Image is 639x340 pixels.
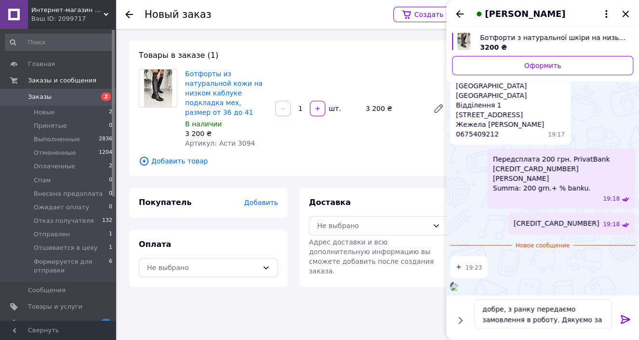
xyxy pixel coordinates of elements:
[28,302,82,311] span: Товары и услуги
[473,8,612,20] button: [PERSON_NAME]
[309,238,434,275] span: Адрес доставки и всю дополнительную информацию вы сможете добавить после создания заказа.
[620,8,631,20] button: Закрыть
[99,149,112,157] span: 1204
[480,33,626,42] span: Ботфорти з натуральної шкіри на низькому каблуці підкладка хутро, розмір від 36 до 41
[139,240,171,249] span: Оплата
[5,34,113,51] input: Поиск
[456,71,544,139] span: С.Омельник [GEOGRAPHIC_DATA] [GEOGRAPHIC_DATA] Відділення 1 [STREET_ADDRESS] Жежела [PERSON_NAME]...
[34,162,75,171] span: Оплаченные
[34,122,67,130] span: Принятые
[139,51,218,60] span: Товары в заказе (1)
[34,217,93,225] span: Отказ получателя
[34,190,103,198] span: Внесена предоплата
[317,220,428,231] div: Не выбрано
[31,14,116,23] div: Ваш ID: 2099717
[28,286,66,295] span: Сообщения
[139,198,191,207] span: Покупатель
[34,149,76,157] span: Отмененные
[99,135,112,144] span: 2836
[457,33,470,50] img: 3529210677_w640_h640_botforty-iz-naturalnoj.jpg
[34,230,70,239] span: Отправлен
[28,76,96,85] span: Заказы и сообщения
[101,319,111,327] span: 3
[109,162,112,171] span: 2
[34,108,55,117] span: Новые
[393,7,544,22] a: Создать корзину «Купить с Prom»
[450,283,458,291] img: 64554108-4e1e-4aea-8162-5c54e977ab05_w500_h500
[185,70,263,116] a: Ботфорты из натуральной кожи на низком каблуке подкладка мех, размер от 36 до 41
[34,203,89,212] span: Ожидает оплату
[429,99,448,118] a: Редактировать
[109,244,112,252] span: 1
[109,258,112,275] span: 6
[34,176,51,185] span: Cпам
[109,176,112,185] span: 0
[485,8,565,20] span: [PERSON_NAME]
[548,131,565,139] span: 19:17 12.10.2025
[139,156,448,166] span: Добавить товар
[34,244,97,252] span: Отшивается в цеху
[109,122,112,130] span: 0
[454,314,466,326] button: Показать кнопки
[603,220,620,229] span: 19:18 12.10.2025
[474,299,612,328] textarea: добре, з ранку передаємо замовлення в роботу. Дякуємо за замовлення!
[28,60,55,68] span: Главная
[512,242,573,250] span: Новое сообщение
[454,8,466,20] button: Назад
[101,93,111,101] span: 2
[125,10,133,19] div: Вернуться назад
[185,139,255,147] span: Артикул: Асти 3094
[326,104,342,113] div: шт.
[185,120,222,128] span: В наличии
[362,102,425,115] div: 3 200 ₴
[144,69,173,107] img: Ботфорты из натуральной кожи на низком каблуке подкладка мех, размер от 36 до 41
[109,190,112,198] span: 0
[109,230,112,239] span: 1
[493,154,629,193] span: Передсплата 200 грн. PrivatBank [CREDIT_CARD_NUMBER] [PERSON_NAME] Summa: 200 grn.+ % banku.
[466,264,482,272] span: 19:23 12.10.2025
[28,319,72,327] span: Уведомления
[309,198,351,207] span: Доставка
[109,203,112,212] span: 0
[456,262,462,272] span: +
[31,6,104,14] span: Интернет-магазин модной женской одежды Кардиган
[185,129,267,138] div: 3 200 ₴
[603,195,620,203] span: 19:18 12.10.2025
[34,258,109,275] span: Формируется для отправки
[147,262,258,273] div: Не выбрано
[28,93,52,101] span: Заказы
[145,10,212,20] div: Новый заказ
[480,43,507,51] span: 3200 ₴
[34,135,80,144] span: Выполненные
[514,218,599,229] span: [CREDIT_CARD_NUMBER]
[452,33,633,52] a: Посмотреть товар
[452,56,633,75] a: Оформить
[102,217,112,225] span: 132
[109,108,112,117] span: 2
[244,199,278,206] span: Добавить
